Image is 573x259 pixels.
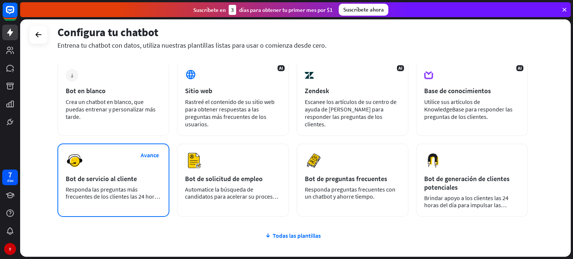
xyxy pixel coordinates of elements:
font: Bot de preguntas frecuentes [305,174,387,183]
font: Suscríbete ahora [343,6,384,13]
font: Sitio web [185,86,212,95]
font: Bot en blanco [66,86,106,95]
font: Todas las plantillas [273,232,321,239]
font: AI [398,65,403,71]
font: 3 [231,6,234,13]
font: Zendesk [305,86,329,95]
font: más [71,73,73,78]
font: 7 [8,170,12,179]
font: Bot de solicitud de empleo [185,174,263,183]
font: Y [9,246,11,252]
font: AI [518,65,522,71]
button: Abrir el widget de chat LiveChat [6,3,28,25]
font: días para obtener tu primer mes por $1 [239,6,333,13]
font: Bot de servicio al cliente [66,174,137,183]
font: AI [279,65,283,71]
font: Responda preguntas frecuentes con un chatbot y ahorre tiempo. [305,186,395,200]
font: Utilice sus artículos de KnowledgeBase para responder las preguntas de los clientes. [424,98,513,120]
font: Responda las preguntas más frecuentes de los clientes las 24 horas del día, los 7 días de la semana. [66,186,160,207]
a: 7 días [2,170,18,185]
font: Configura tu chatbot [57,25,158,39]
font: Escanee los artículos de su centro de ayuda de [PERSON_NAME] para responder las preguntas de los ... [305,98,397,128]
font: Automatice la búsqueda de candidatos para acelerar su proceso de contratación. [185,186,278,207]
font: Entrena tu chatbot con datos, utiliza nuestras plantillas listas para usar o comienza desde cero. [57,41,326,50]
font: Crea un chatbot en blanco, que puedas entrenar y personalizar más tarde. [66,98,156,120]
font: Bot de generación de clientes potenciales [424,174,510,192]
font: Brindar apoyo a los clientes las 24 horas del día para impulsar las ventas. [424,194,508,216]
font: días [7,178,13,183]
font: Rastreé el contenido de su sitio web para obtener respuestas a las preguntas más frecuentes de lo... [185,98,275,128]
button: Avance [135,148,165,162]
font: Base de conocimientos [424,86,491,95]
font: Avance [141,151,159,159]
font: Suscríbete en [193,6,226,13]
